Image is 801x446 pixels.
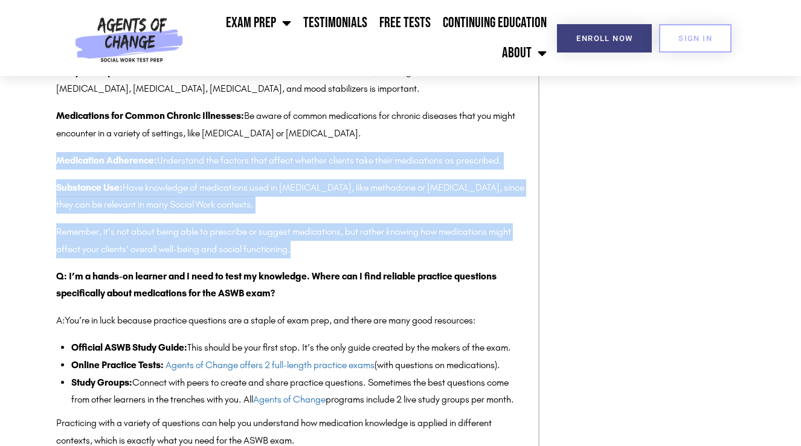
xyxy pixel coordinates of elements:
[71,377,132,388] strong: Study Groups:
[166,359,375,371] a: Agents of Change offers 2 full-length practice exams
[373,8,437,38] a: Free Tests
[65,66,178,77] strong: Psychotropic Medications:
[56,314,65,326] span: A:
[253,393,326,405] a: Agents of Change
[56,152,526,170] p: Understand the factors that affect whether clients take their medications as prescribed.
[56,182,123,193] strong: Substance Use:
[576,34,632,42] span: Enroll Now
[56,179,526,214] p: Have knowledge of medications used in [MEDICAL_DATA], like methadone or [MEDICAL_DATA], since the...
[56,270,497,299] strong: Q: I’m a hands-on learner and I need to test my knowledge. Where can I find reliable practice que...
[659,24,732,53] a: SIGN IN
[71,342,187,353] strong: Official ASWB Study Guide:
[56,312,526,330] p: You’re in luck because practice questions are a staple of exam prep, and there are many good reso...
[71,357,526,374] li: (with questions on medications).
[496,38,553,68] a: About
[557,24,652,53] a: Enroll Now
[71,374,526,409] li: Connect with peers to create and share practice questions. Sometimes the best questions come from...
[56,63,526,98] p: Since Social Workers often deal with mental health, knowing the basics of [MEDICAL_DATA], [MEDICA...
[56,155,157,166] strong: Medication Adherence:
[188,8,553,68] nav: Menu
[297,8,373,38] a: Testimonials
[71,359,164,371] strong: Online Practice Tests:
[56,107,526,142] p: Be aware of common medications for chronic diseases that you might encounter in a variety of sett...
[437,8,553,38] a: Continuing Education
[56,223,526,258] p: Remember, it’s not about being able to prescribe or suggest medications, but rather knowing how m...
[56,110,244,121] strong: Medications for Common Chronic Illnesses:
[220,8,297,38] a: Exam Prep
[56,66,65,77] span: A:
[71,339,526,357] li: This should be your first stop. It’s the only guide created by the makers of the exam.
[678,34,712,42] span: SIGN IN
